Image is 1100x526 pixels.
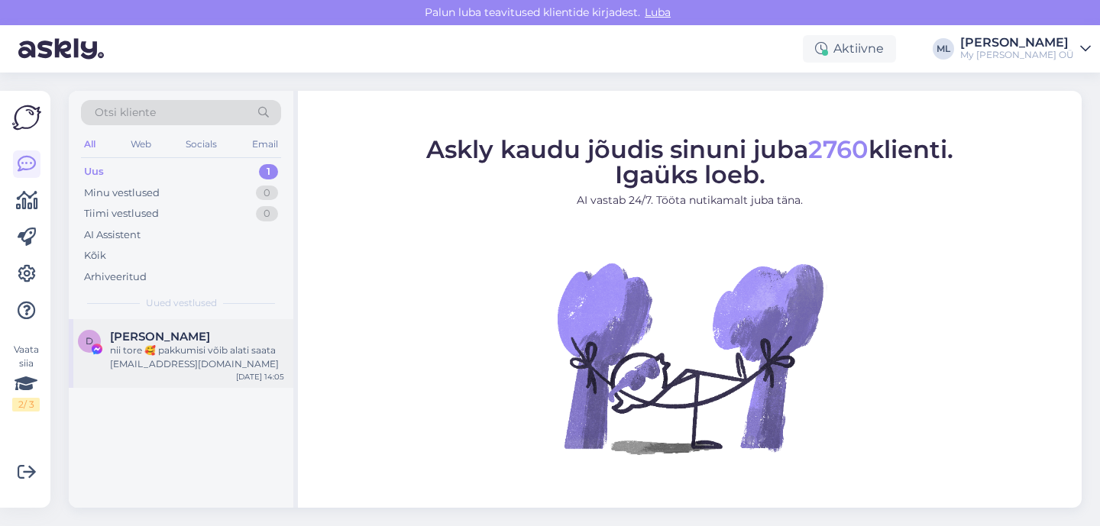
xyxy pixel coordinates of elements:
[426,192,953,208] p: AI vastab 24/7. Tööta nutikamalt juba täna.
[426,134,953,189] span: Askly kaudu jõudis sinuni juba klienti. Igaüks loeb.
[110,330,210,344] span: Doris Loid
[84,248,106,263] div: Kõik
[12,398,40,411] div: 2 / 3
[803,35,896,63] div: Aktiivne
[84,186,160,201] div: Minu vestlused
[256,186,278,201] div: 0
[12,103,41,132] img: Askly Logo
[256,206,278,221] div: 0
[183,134,220,154] div: Socials
[960,49,1074,61] div: My [PERSON_NAME] OÜ
[84,269,147,285] div: Arhiveeritud
[552,220,827,495] img: No Chat active
[259,164,278,179] div: 1
[110,344,284,371] div: nii tore 🥰 pakkumisi võib alati saata [EMAIL_ADDRESS][DOMAIN_NAME]
[933,38,954,60] div: ML
[84,206,159,221] div: Tiimi vestlused
[86,335,93,347] span: D
[128,134,154,154] div: Web
[84,164,104,179] div: Uus
[808,134,869,163] span: 2760
[81,134,99,154] div: All
[84,228,141,243] div: AI Assistent
[960,37,1074,49] div: [PERSON_NAME]
[249,134,281,154] div: Email
[95,105,156,121] span: Otsi kliente
[12,343,40,411] div: Vaata siia
[236,371,284,382] div: [DATE] 14:05
[960,37,1091,61] a: [PERSON_NAME]My [PERSON_NAME] OÜ
[146,296,217,310] span: Uued vestlused
[640,5,675,19] span: Luba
